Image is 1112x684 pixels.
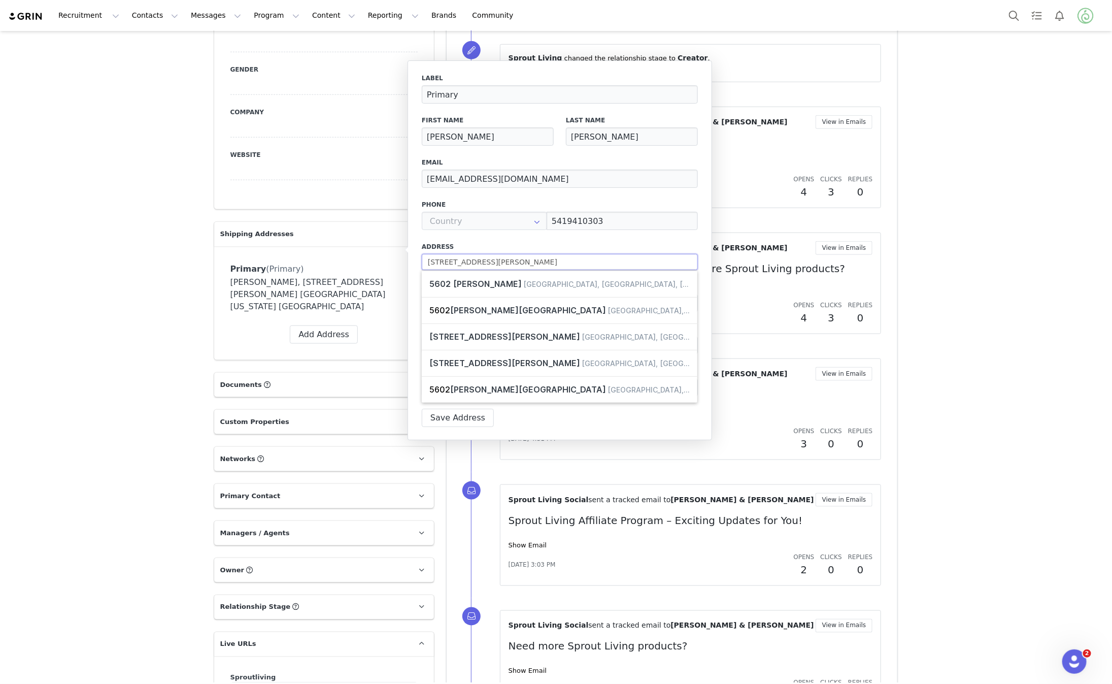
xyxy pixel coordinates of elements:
[645,118,788,126] span: [PERSON_NAME] & [PERSON_NAME]
[220,602,291,612] span: Relationship Stage
[848,302,873,309] span: Replies
[509,513,873,528] p: Sprout Living Affiliate Program – Exciting Updates for You!
[794,428,815,435] span: Opens
[589,622,671,630] span: sent a tracked email to
[185,4,247,27] button: Messages
[422,200,698,209] label: Phone
[450,384,606,395] span: [PERSON_NAME][GEOGRAPHIC_DATA]
[848,310,873,325] h2: 0
[608,385,838,394] span: [GEOGRAPHIC_DATA], [GEOGRAPHIC_DATA], [GEOGRAPHIC_DATA]
[794,310,815,325] h2: 4
[248,4,306,27] button: Program
[220,417,289,427] span: Custom Properties
[820,184,841,200] h2: 3
[509,560,556,569] span: [DATE] 3:03 PM
[848,184,873,200] h2: 0
[362,4,425,27] button: Reporting
[1049,4,1071,27] button: Notifications
[794,302,815,309] span: Opens
[566,127,698,146] input: Last Name
[230,276,418,313] div: [PERSON_NAME], [STREET_ADDRESS][PERSON_NAME] [GEOGRAPHIC_DATA][US_STATE] [GEOGRAPHIC_DATA]
[422,127,554,146] input: First Name
[608,306,838,315] span: [GEOGRAPHIC_DATA], [GEOGRAPHIC_DATA], [GEOGRAPHIC_DATA]
[220,491,281,501] span: Primary Contact
[422,85,698,104] input: Home address
[678,54,707,62] span: Creator
[8,12,44,21] img: grin logo
[8,8,417,19] body: Rich Text Area. Press ALT-0 for help.
[645,244,788,252] span: [PERSON_NAME] & [PERSON_NAME]
[794,184,815,200] h2: 4
[422,212,547,230] input: Country
[266,264,304,274] span: (Primary)
[816,493,873,507] button: View in Emails
[126,4,184,27] button: Contacts
[306,4,361,27] button: Content
[230,674,276,681] span: Sproutliving
[848,553,873,561] span: Replies
[230,108,418,117] label: Company
[450,305,606,315] span: [PERSON_NAME][GEOGRAPHIC_DATA]
[220,229,294,239] span: Shipping Addresses
[1026,4,1048,27] a: Tasks
[220,454,256,464] span: Networks
[429,384,608,395] span: 5602
[794,436,815,451] h2: 3
[566,116,698,125] label: Last Name
[509,667,547,675] a: Show Email
[509,639,873,654] p: Need more Sprout Living products?
[220,380,262,390] span: Documents
[794,553,815,561] span: Opens
[509,622,589,630] span: Sprout Living Social
[425,4,465,27] a: Brands
[422,158,698,167] label: Email
[509,541,547,549] a: Show Email
[422,242,698,251] label: Address
[820,436,841,451] h2: 0
[848,436,873,451] h2: 0
[820,310,841,325] h2: 3
[220,565,245,575] span: Owner
[429,332,580,342] span: [STREET_ADDRESS][PERSON_NAME]
[848,428,873,435] span: Replies
[645,370,788,378] span: [PERSON_NAME] & [PERSON_NAME]
[671,622,814,630] span: [PERSON_NAME] & [PERSON_NAME]
[466,4,524,27] a: Community
[1071,8,1104,24] button: Profile
[422,116,554,125] label: First Name
[848,176,873,183] span: Replies
[820,176,841,183] span: Clicks
[453,279,522,289] span: [PERSON_NAME]
[820,553,841,561] span: Clicks
[820,428,841,435] span: Clicks
[422,170,698,188] input: Email
[1003,4,1025,27] button: Search
[589,496,671,504] span: sent a tracked email to
[230,65,418,74] label: Gender
[509,54,562,62] span: Sprout Living
[816,619,873,633] button: View in Emails
[52,4,125,27] button: Recruitment
[429,305,608,315] span: 5602
[794,176,815,183] span: Opens
[848,562,873,577] h2: 0
[290,325,358,344] button: Add Address
[1077,8,1094,24] img: 2b32fcdd-b0f8-4dc0-93c9-bf20f30f5feb.png
[820,302,841,309] span: Clicks
[820,562,841,577] h2: 0
[220,639,256,649] span: Live URLs
[582,333,812,341] span: [GEOGRAPHIC_DATA], [GEOGRAPHIC_DATA], [GEOGRAPHIC_DATA]
[429,358,580,368] span: [STREET_ADDRESS][PERSON_NAME]
[220,528,290,538] span: Managers / Agents
[422,409,494,427] button: Save Address
[671,496,814,504] span: [PERSON_NAME] & [PERSON_NAME]
[816,115,873,129] button: View in Emails
[509,496,589,504] span: Sprout Living Social
[230,150,418,159] label: Website
[794,562,815,577] h2: 2
[509,53,873,63] p: ⁨ ⁩ changed the ⁨relationship⁩ stage to ⁨ ⁩.
[1083,649,1091,658] span: 2
[422,254,698,270] input: Address
[547,212,698,230] input: (XXX) XXX-XXXX
[1062,649,1087,674] iframe: Intercom live chat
